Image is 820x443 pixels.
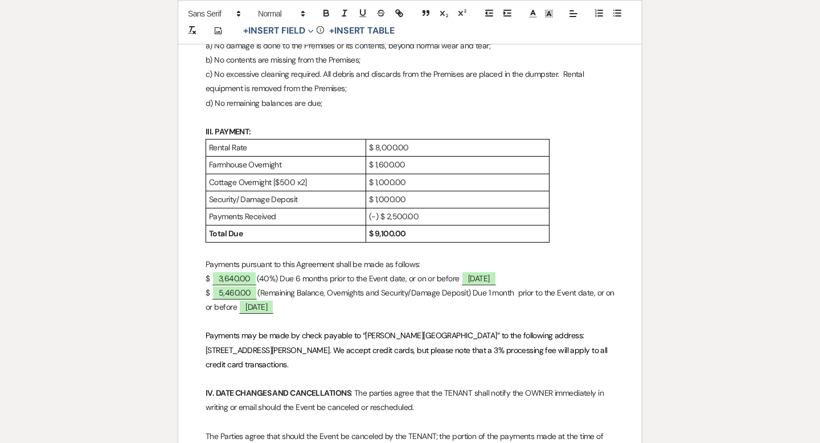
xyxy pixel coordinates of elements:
p: Security/ Damage Deposit [209,192,363,207]
strong: IV. DATE CHANGES AND CANCELLATIONS [206,388,351,398]
span: + [329,26,334,35]
span: Text Background Color [541,7,557,20]
p: $ 1,000.00 [369,175,546,190]
strong: Total Due [209,228,243,239]
p: (-) $ 2,500.00 [369,210,546,224]
strong: $ 9,100.00 [369,228,405,239]
p: Farmhouse Overnight [209,158,363,172]
span: + [243,26,248,35]
p: $ 1,600.00 [369,158,546,172]
span: [DATE] [239,300,274,314]
p: $ (Remaining Balance, Overnights and Security/Damage Deposit) Due 1 month prior to the Event date... [206,286,614,314]
p: $ 1,000.00 [369,192,546,207]
p: b) No contents are missing from the Premises; [206,53,614,67]
p: Rental Rate [209,141,363,155]
p: d) No remaining balances are due; [206,96,614,110]
p: Payments Received [209,210,363,224]
p: $ 8,000.00 [369,141,546,155]
span: Header Formats [253,7,309,20]
span: 5,460.00 [212,285,258,300]
p: a) No damage is done to the Premises or its contents, beyond normal wear and tear; [206,39,614,53]
p: $ (40%) Due 6 months prior to the Event date, or on or before [206,272,614,286]
span: Payments may be made by check payable to “[PERSON_NAME][GEOGRAPHIC_DATA]” to the following addres... [206,330,609,369]
strong: III. PAYMENT: [206,126,251,137]
p: Cottage Overnight [$500 x2] [209,175,363,190]
p: : The parties agree that the TENANT shall notify the OWNER immediately in writing or email should... [206,386,614,415]
button: +Insert Table [325,24,399,38]
span: Alignment [565,7,581,20]
button: Insert Field [239,24,318,38]
p: c) No excessive cleaning required. All debris and discards from the Premises are placed in the du... [206,67,614,96]
span: 3,640.00 [212,271,257,285]
span: Text Color [525,7,541,20]
p: Payments pursuant to this Agreement shall be made as follows: [206,257,614,272]
span: [DATE] [461,271,497,285]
